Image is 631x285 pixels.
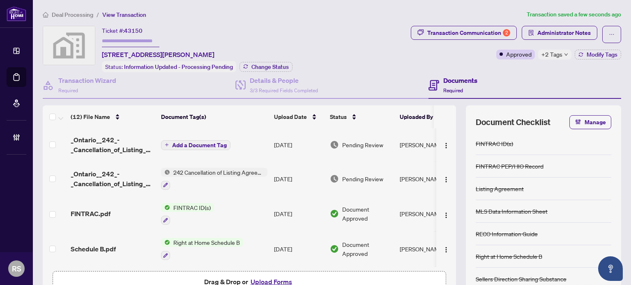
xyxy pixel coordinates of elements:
div: Listing Agreement [476,184,524,193]
button: Logo [440,172,453,185]
img: Logo [443,176,449,183]
span: 43150 [124,27,143,34]
td: [PERSON_NAME] [396,196,458,232]
div: FINTRAC PEP/HIO Record [476,162,543,171]
button: Manage [569,115,611,129]
td: [DATE] [271,128,327,161]
span: 242 Cancellation of Listing Agreement - Authority to Offer for Sale [170,168,267,177]
span: Right at Home Schedule B [170,238,243,247]
span: FINTRAC.pdf [71,209,111,219]
span: solution [528,30,534,36]
td: [PERSON_NAME] [396,128,458,161]
span: Document Checklist [476,116,550,128]
span: Schedule B.pdf [71,244,116,254]
img: Status Icon [161,203,170,212]
span: Pending Review [342,174,383,183]
li: / [97,10,99,19]
button: Administrator Notes [522,26,597,40]
span: Deal Processing [52,11,93,18]
button: Open asap [598,256,623,281]
button: Status IconFINTRAC ID(s) [161,203,214,225]
span: Required [443,87,463,93]
span: Document Approved [342,205,393,223]
img: Document Status [330,244,339,253]
img: Document Status [330,140,339,149]
button: Logo [440,207,453,220]
span: Information Updated - Processing Pending [124,63,233,71]
span: ellipsis [609,32,615,37]
span: (12) File Name [71,112,110,121]
div: FINTRAC ID(s) [476,139,513,148]
h4: Details & People [250,75,318,85]
button: Modify Tags [575,50,621,59]
span: Administrator Notes [537,26,591,39]
img: Logo [443,212,449,218]
button: Status Icon242 Cancellation of Listing Agreement - Authority to Offer for Sale [161,168,267,190]
img: Status Icon [161,238,170,247]
span: Modify Tags [587,52,617,57]
span: Manage [585,116,606,129]
span: home [43,12,48,18]
button: Transaction Communication2 [411,26,517,40]
th: Document Tag(s) [158,105,271,128]
td: [PERSON_NAME] [396,231,458,267]
span: 3/3 Required Fields Completed [250,87,318,93]
span: down [564,52,568,57]
img: svg%3e [43,26,95,65]
span: Required [58,87,78,93]
span: Pending Review [342,140,383,149]
td: [PERSON_NAME] [396,161,458,196]
img: Logo [443,246,449,253]
td: [DATE] [271,231,327,267]
span: Approved [506,50,532,59]
div: Ticket #: [102,26,143,35]
button: Status IconRight at Home Schedule B [161,238,243,260]
div: 2 [503,29,510,36]
article: Transaction saved a few seconds ago [527,10,621,19]
img: logo [7,6,26,21]
span: [STREET_ADDRESS][PERSON_NAME] [102,50,214,59]
span: View Transaction [102,11,146,18]
th: (12) File Name [67,105,158,128]
h4: Transaction Wizard [58,75,116,85]
button: Add a Document Tag [161,140,230,150]
div: Sellers Direction Sharing Substance [476,274,567,283]
img: Document Status [330,209,339,218]
span: Status [330,112,347,121]
h4: Documents [443,75,477,85]
th: Uploaded By [396,105,458,128]
span: Add a Document Tag [172,142,227,148]
img: Status Icon [161,168,170,177]
span: RS [12,263,21,274]
td: [DATE] [271,196,327,232]
button: Logo [440,138,453,151]
div: Right at Home Schedule B [476,252,542,261]
span: Change Status [251,64,289,70]
button: Logo [440,242,453,255]
img: Document Status [330,174,339,183]
span: FINTRAC ID(s) [170,203,214,212]
span: _Ontario__242_-_Cancellation_of_Listing_Agreement___Authority_to_Offer_ EXECUTED.pdf [71,135,154,155]
img: Logo [443,142,449,149]
span: +2 Tags [541,50,562,59]
th: Status [327,105,396,128]
td: [DATE] [271,161,327,196]
div: Status: [102,61,236,72]
div: MLS Data Information Sheet [476,207,548,216]
span: Upload Date [274,112,307,121]
span: plus [165,143,169,147]
div: RECO Information Guide [476,229,538,238]
span: Document Approved [342,240,393,258]
th: Upload Date [271,105,327,128]
button: Change Status [240,62,292,72]
span: _Ontario__242_-_Cancellation_of_Listing_Agreement___Authority_to_Offer_.pdf [71,169,154,189]
div: Transaction Communication [427,26,510,39]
